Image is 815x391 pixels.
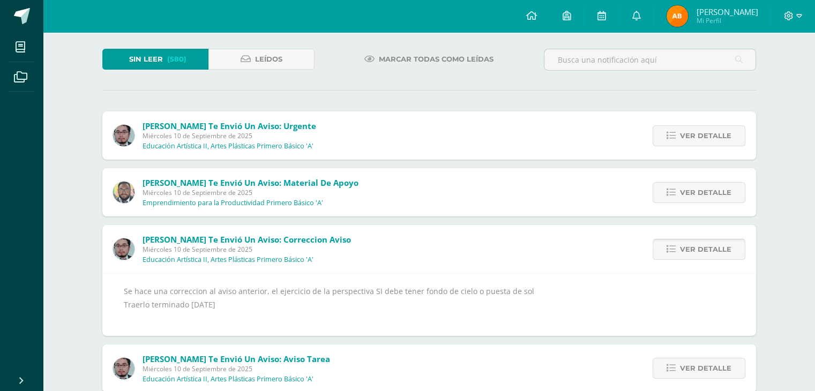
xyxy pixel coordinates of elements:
span: Mi Perfil [696,16,758,25]
span: Ver detalle [680,126,731,146]
p: Educación Artística II, Artes Plásticas Primero Básico 'A' [143,255,313,264]
span: Miércoles 10 de Septiembre de 2025 [143,131,316,140]
span: Ver detalle [680,239,731,259]
span: [PERSON_NAME] te envió un aviso: Correccion Aviso [143,234,351,245]
a: Sin leer(580) [102,49,208,70]
span: Ver detalle [680,358,731,378]
img: 712781701cd376c1a616437b5c60ae46.png [113,182,134,203]
span: (580) [167,49,186,69]
div: Se hace una correccion al aviso anterior, el ejercicio de la perspectiva SI debe tener fondo de c... [124,284,735,325]
span: Marcar todas como leídas [379,49,494,69]
span: Sin leer [129,49,163,69]
span: Leídos [255,49,282,69]
span: [PERSON_NAME] te envió un aviso: Material de apoyo [143,177,358,188]
span: Miércoles 10 de Septiembre de 2025 [143,364,330,373]
span: Ver detalle [680,183,731,202]
a: Leídos [208,49,315,70]
p: Emprendimiento para la Productividad Primero Básico 'A' [143,199,323,207]
span: [PERSON_NAME] te envió un aviso: Urgente [143,121,316,131]
span: Miércoles 10 de Septiembre de 2025 [143,188,358,197]
p: Educación Artística II, Artes Plásticas Primero Básico 'A' [143,375,313,384]
span: [PERSON_NAME] [696,6,758,17]
img: 5fac68162d5e1b6fbd390a6ac50e103d.png [113,358,134,379]
img: 5fac68162d5e1b6fbd390a6ac50e103d.png [113,238,134,260]
a: Marcar todas como leídas [351,49,507,70]
span: Miércoles 10 de Septiembre de 2025 [143,245,351,254]
input: Busca una notificación aquí [544,49,756,70]
img: af3f1ce2e402b9b88cdd69c96d8e3f35.png [667,5,688,27]
p: Educación Artística II, Artes Plásticas Primero Básico 'A' [143,142,313,151]
span: [PERSON_NAME] te envió un aviso: Aviso tarea [143,354,330,364]
img: 5fac68162d5e1b6fbd390a6ac50e103d.png [113,125,134,146]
